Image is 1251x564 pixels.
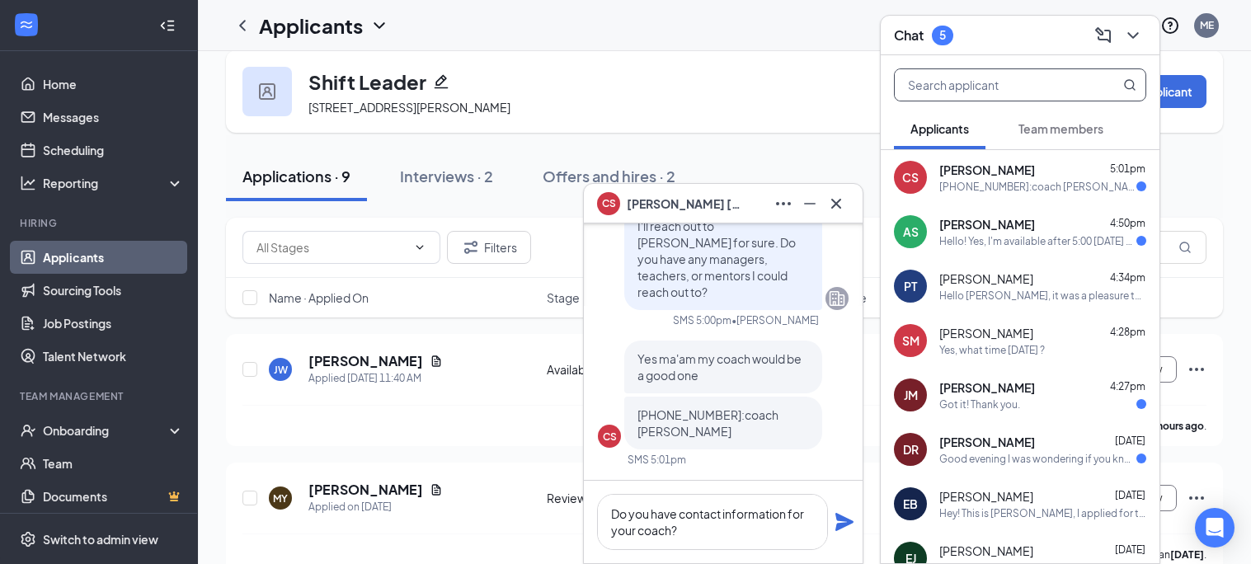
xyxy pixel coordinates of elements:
div: SM [902,332,919,349]
a: Team [43,447,184,480]
div: CS [902,169,919,186]
span: [PERSON_NAME] [PERSON_NAME] [627,195,742,213]
h3: Shift Leader [308,68,426,96]
a: Scheduling [43,134,184,167]
div: Offers and hires · 2 [543,166,675,186]
div: Hey! This is [PERSON_NAME], I applied for the front house position. Just wondering if there's any... [939,506,1146,520]
h5: [PERSON_NAME] [308,352,423,370]
div: Onboarding [43,422,170,439]
span: [PERSON_NAME] [939,543,1033,559]
svg: UserCheck [20,422,36,439]
svg: Document [430,483,443,496]
svg: Minimize [800,194,820,214]
div: Got it! Thank you. [939,397,1020,411]
span: [PERSON_NAME] [939,434,1035,450]
div: Review Stage [547,490,680,506]
button: ComposeMessage [1090,22,1117,49]
a: Job Postings [43,307,184,340]
div: SMS 5:00pm [673,313,731,327]
svg: WorkstreamLogo [18,16,35,33]
span: [STREET_ADDRESS][PERSON_NAME] [308,100,510,115]
div: AS [903,223,919,240]
span: 4:50pm [1110,217,1145,229]
span: [PERSON_NAME] [939,270,1033,287]
svg: ChevronLeft [233,16,252,35]
div: SMS 5:01pm [628,453,686,467]
span: [PERSON_NAME] [939,162,1035,178]
svg: Collapse [159,17,176,34]
div: 5 [939,28,946,42]
span: Applicants [910,121,969,136]
span: [DATE] [1115,435,1145,447]
svg: ChevronDown [413,241,426,254]
div: JW [274,363,288,377]
div: JM [904,387,918,403]
span: I'll reach out to [PERSON_NAME] for sure. Do you have any managers, teachers, or mentors I could ... [637,219,796,299]
span: [PERSON_NAME] [939,488,1033,505]
img: user icon [259,83,275,100]
div: CS [603,430,617,444]
div: Applied on [DATE] [308,499,443,515]
svg: Ellipses [1187,488,1206,508]
div: Availability [547,361,680,378]
span: Name · Applied On [269,289,369,306]
div: MY [273,491,288,505]
div: Yes, what time [DATE] ? [939,343,1045,357]
svg: MagnifyingGlass [1123,78,1136,92]
span: [PERSON_NAME] [939,216,1035,233]
span: 4:27pm [1110,380,1145,392]
input: Search applicant [895,69,1090,101]
svg: Filter [461,237,481,257]
div: DR [903,441,919,458]
div: ME [1200,18,1214,32]
span: [PERSON_NAME] [939,325,1033,341]
svg: Plane [835,512,854,532]
button: Cross [823,190,849,217]
svg: Analysis [20,175,36,191]
div: Team Management [20,389,181,403]
div: [PHONE_NUMBER]:coach [PERSON_NAME] [939,180,1136,194]
a: Home [43,68,184,101]
div: PT [904,278,917,294]
span: [DATE] [1115,543,1145,556]
button: Ellipses [770,190,797,217]
svg: Ellipses [774,194,793,214]
a: Talent Network [43,340,184,373]
b: [DATE] [1170,548,1204,561]
div: Applied [DATE] 11:40 AM [308,370,443,387]
div: EB [903,496,918,512]
svg: Cross [826,194,846,214]
span: • [PERSON_NAME] [731,313,819,327]
a: Messages [43,101,184,134]
svg: ChevronDown [1123,26,1143,45]
span: [DATE] [1115,489,1145,501]
h1: Applicants [259,12,363,40]
a: Applicants [43,241,184,274]
span: 4:28pm [1110,326,1145,338]
svg: Ellipses [1187,360,1206,379]
svg: Settings [20,531,36,548]
span: [PHONE_NUMBER]:coach [PERSON_NAME] [637,407,778,439]
svg: QuestionInfo [1160,16,1180,35]
div: Hiring [20,216,181,230]
div: Hello [PERSON_NAME], it was a pleasure to meet you [DATE]. I look forward to our interview [DATE]. [939,289,1146,303]
svg: ComposeMessage [1093,26,1113,45]
span: 5:01pm [1110,162,1145,175]
div: Interviews · 2 [400,166,493,186]
div: Reporting [43,175,185,191]
textarea: Do you have contact information for your coach? [597,494,828,550]
span: Yes ma'am my coach would be a good one [637,351,802,383]
div: Switch to admin view [43,531,158,548]
h3: Chat [894,26,924,45]
div: Hello! Yes, I'm available after 5:00 [DATE] as well as before 3:00 [DATE]. Would either of those ... [939,234,1136,248]
div: Good evening I was wondering if you know if there was any movement with my application? [939,452,1136,466]
svg: MagnifyingGlass [1178,241,1192,254]
div: Open Intercom Messenger [1195,508,1235,548]
a: Sourcing Tools [43,274,184,307]
button: Filter Filters [447,231,531,264]
a: DocumentsCrown [43,480,184,513]
div: Applications · 9 [242,166,350,186]
input: All Stages [256,238,407,256]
